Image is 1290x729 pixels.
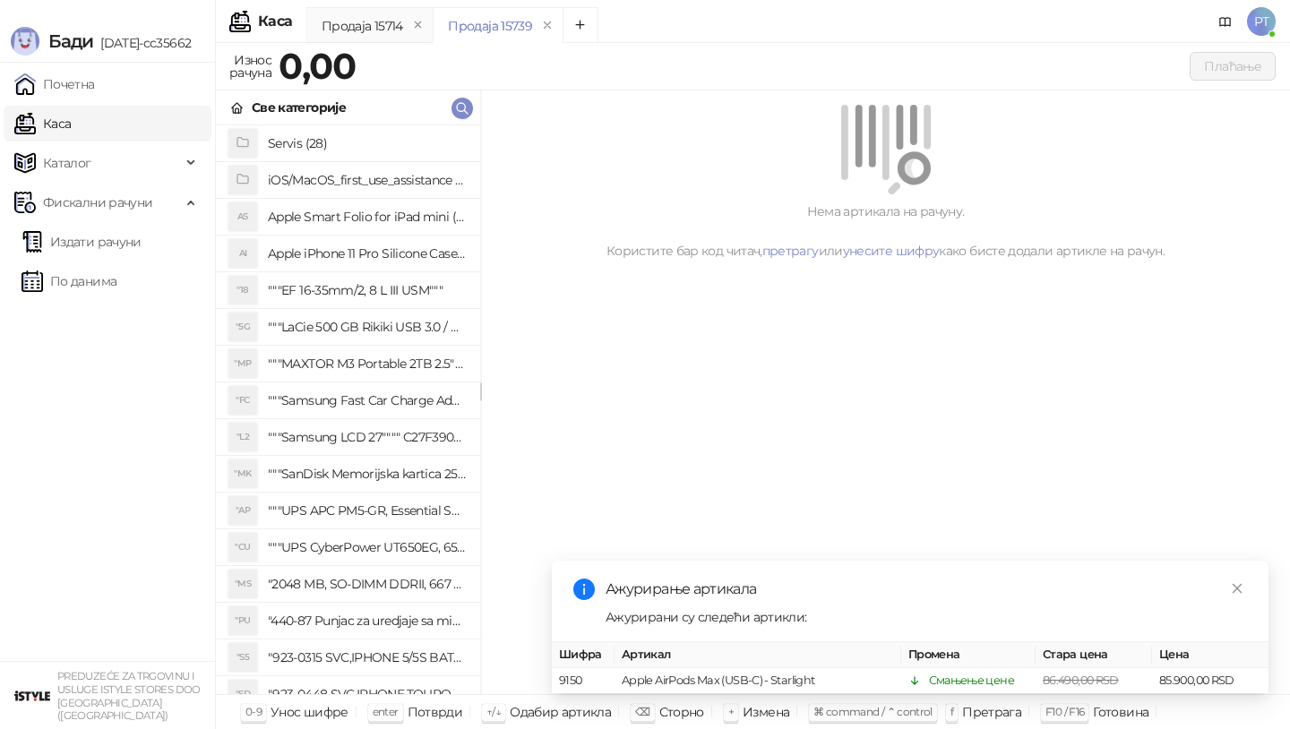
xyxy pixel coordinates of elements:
h4: "923-0448 SVC,IPHONE,TOURQUE DRIVER KIT .65KGF- CM Šrafciger " [268,680,466,708]
button: Add tab [563,7,598,43]
button: remove [536,18,559,33]
img: Logo [11,27,39,56]
h4: """EF 16-35mm/2, 8 L III USM""" [268,276,466,304]
h4: Apple iPhone 11 Pro Silicone Case - Black [268,239,466,268]
div: AS [228,202,257,231]
div: "FC [228,386,257,415]
div: "MS [228,570,257,598]
a: претрагу [762,243,819,259]
a: Почетна [14,66,95,102]
div: Све категорије [252,98,346,117]
span: [DATE]-cc35662 [93,35,191,51]
span: Бади [48,30,93,52]
h4: """SanDisk Memorijska kartica 256GB microSDXC sa SD adapterom SDSQXA1-256G-GN6MA - Extreme PLUS, ... [268,459,466,488]
div: Унос шифре [271,700,348,724]
span: close [1231,582,1243,595]
div: Потврди [408,700,463,724]
small: PREDUZEĆE ZA TRGOVINU I USLUGE ISTYLE STORES DOO [GEOGRAPHIC_DATA] ([GEOGRAPHIC_DATA]) [57,670,201,722]
div: "MK [228,459,257,488]
div: "PU [228,606,257,635]
h4: Apple Smart Folio for iPad mini (A17 Pro) - Sage [268,202,466,231]
th: Промена [901,642,1036,668]
span: PT [1247,7,1276,36]
div: Смањење цене [929,672,1014,690]
div: Каса [258,14,292,29]
span: + [728,705,734,718]
span: Фискални рачуни [43,184,152,220]
a: Close [1227,579,1247,598]
div: Ажурирање артикала [606,579,1247,600]
button: remove [407,18,430,33]
th: Шифра [552,642,615,668]
img: 64x64-companyLogo-77b92cf4-9946-4f36-9751-bf7bb5fd2c7d.png [14,678,50,714]
div: "L2 [228,423,257,451]
td: 9150 [552,668,615,694]
h4: "923-0315 SVC,IPHONE 5/5S BATTERY REMOVAL TRAY Držač za iPhone sa kojim se otvara display [268,643,466,672]
div: "MP [228,349,257,378]
th: Артикал [615,642,901,668]
div: Измена [743,700,789,724]
div: "18 [228,276,257,304]
h4: "2048 MB, SO-DIMM DDRII, 667 MHz, Napajanje 1,8 0,1 V, Latencija CL5" [268,570,466,598]
button: Плаћање [1190,52,1276,81]
h4: """UPS CyberPower UT650EG, 650VA/360W , line-int., s_uko, desktop""" [268,533,466,562]
span: 86.490,00 RSD [1043,673,1119,687]
h4: iOS/MacOS_first_use_assistance (4) [268,166,466,194]
h4: """Samsung Fast Car Charge Adapter, brzi auto punja_, boja crna""" [268,386,466,415]
a: Документација [1211,7,1240,36]
th: Стара цена [1036,642,1152,668]
div: "SD [228,680,257,708]
th: Цена [1152,642,1268,668]
span: f [950,705,953,718]
span: F10 / F16 [1045,705,1084,718]
div: AI [228,239,257,268]
td: Apple AirPods Max (USB-C) - Starlight [615,668,901,694]
div: "CU [228,533,257,562]
div: "AP [228,496,257,525]
h4: "440-87 Punjac za uredjaje sa micro USB portom 4/1, Stand." [268,606,466,635]
div: Продаја 15739 [448,16,532,36]
h4: Servis (28) [268,129,466,158]
strong: 0,00 [279,44,356,88]
div: Ажурирани су следећи артикли: [606,607,1247,627]
span: Каталог [43,145,91,181]
div: "5G [228,313,257,341]
div: "S5 [228,643,257,672]
h4: """Samsung LCD 27"""" C27F390FHUXEN""" [268,423,466,451]
h4: """LaCie 500 GB Rikiki USB 3.0 / Ultra Compact & Resistant aluminum / USB 3.0 / 2.5""""""" [268,313,466,341]
div: Сторно [659,700,704,724]
td: 85.900,00 RSD [1152,668,1268,694]
span: info-circle [573,579,595,600]
a: унесите шифру [843,243,940,259]
div: Одабир артикла [510,700,611,724]
div: Готовина [1093,700,1148,724]
div: Нема артикала на рачуну. Користите бар код читач, или како бисте додали артикле на рачун. [503,202,1268,261]
div: Продаја 15714 [322,16,403,36]
a: Каса [14,106,71,142]
span: enter [373,705,399,718]
div: Износ рачуна [226,48,275,84]
h4: """MAXTOR M3 Portable 2TB 2.5"""" crni eksterni hard disk HX-M201TCB/GM""" [268,349,466,378]
span: ⌘ command / ⌃ control [813,705,933,718]
div: Претрага [962,700,1021,724]
div: grid [216,125,480,694]
a: Издати рачуни [21,224,142,260]
span: 0-9 [245,705,262,718]
a: По данима [21,263,116,299]
span: ⌫ [635,705,649,718]
h4: """UPS APC PM5-GR, Essential Surge Arrest,5 utic_nica""" [268,496,466,525]
span: ↑/↓ [486,705,501,718]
